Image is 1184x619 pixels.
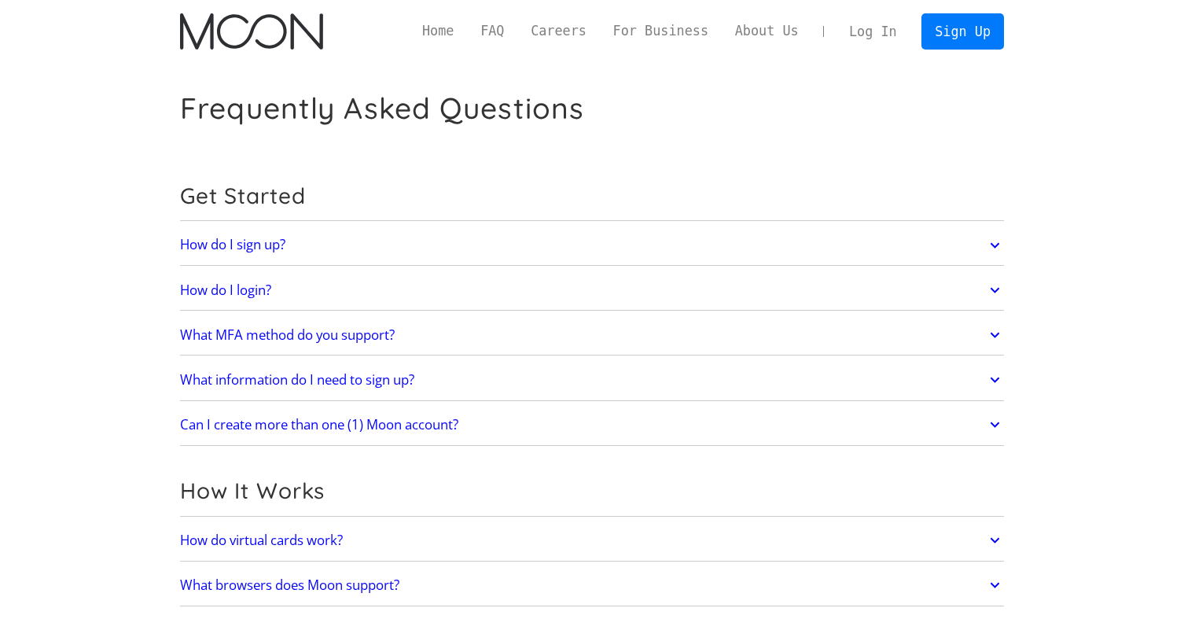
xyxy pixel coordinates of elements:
[180,417,458,433] h2: Can I create more than one (1) Moon account?
[722,21,812,41] a: About Us
[180,319,1004,352] a: What MFA method do you support?
[921,13,1003,49] a: Sign Up
[600,21,722,41] a: For Business
[180,90,584,126] h1: Frequently Asked Questions
[180,13,322,50] a: home
[180,282,271,298] h2: How do I login?
[180,237,285,252] h2: How do I sign up?
[180,577,399,593] h2: What browsers does Moon support?
[180,524,1004,557] a: How do virtual cards work?
[180,327,395,343] h2: What MFA method do you support?
[180,569,1004,602] a: What browsers does Moon support?
[180,13,322,50] img: Moon Logo
[180,229,1004,262] a: How do I sign up?
[836,14,910,49] a: Log In
[180,477,1004,504] h2: How It Works
[180,182,1004,209] h2: Get Started
[409,21,467,41] a: Home
[180,363,1004,396] a: What information do I need to sign up?
[180,532,343,548] h2: How do virtual cards work?
[517,21,599,41] a: Careers
[180,408,1004,441] a: Can I create more than one (1) Moon account?
[180,372,414,388] h2: What information do I need to sign up?
[180,274,1004,307] a: How do I login?
[467,21,517,41] a: FAQ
